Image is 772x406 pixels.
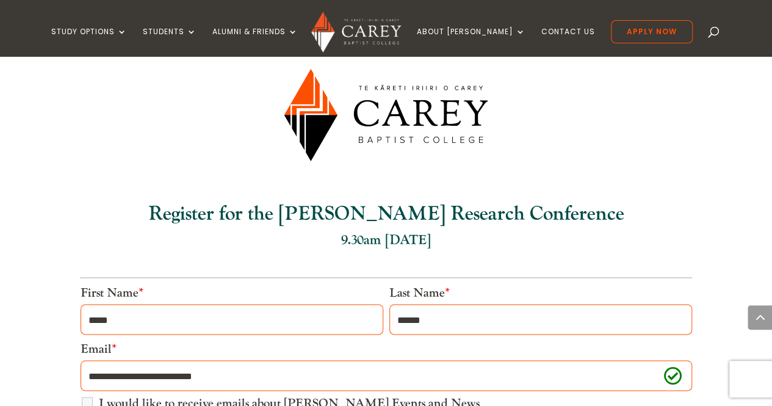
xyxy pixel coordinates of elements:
[264,49,508,181] img: Carey-Baptist-College-Logo_Landscape_transparent.png
[143,27,197,56] a: Students
[212,27,298,56] a: Alumni & Friends
[81,341,117,357] label: Email
[541,27,595,56] a: Contact Us
[311,12,401,53] img: Carey Baptist College
[341,231,431,248] font: 9.30am [DATE]
[417,27,525,56] a: About [PERSON_NAME]
[51,27,127,56] a: Study Options
[148,201,624,227] b: Register for the [PERSON_NAME] Research Conference
[611,20,693,43] a: Apply Now
[81,285,143,300] label: First Name
[389,285,450,300] label: Last Name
